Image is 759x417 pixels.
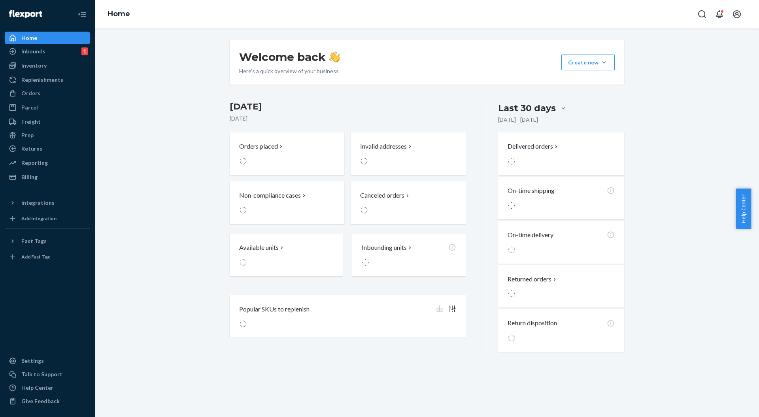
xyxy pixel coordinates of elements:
[561,55,615,70] button: Create new
[101,3,136,26] ol: breadcrumbs
[21,131,34,139] div: Prep
[239,50,340,64] h1: Welcome back
[21,104,38,111] div: Parcel
[21,357,44,365] div: Settings
[74,6,90,22] button: Close Navigation
[498,102,556,114] div: Last 30 days
[5,235,90,247] button: Fast Tags
[508,319,557,328] p: Return disposition
[21,173,38,181] div: Billing
[21,89,40,97] div: Orders
[5,87,90,100] a: Orders
[360,191,404,200] p: Canceled orders
[239,191,301,200] p: Non-compliance cases
[5,251,90,263] a: Add Fast Tag
[230,132,344,175] button: Orders placed
[5,196,90,209] button: Integrations
[508,186,555,195] p: On-time shipping
[5,142,90,155] a: Returns
[5,355,90,367] a: Settings
[81,47,88,55] div: 1
[21,145,42,153] div: Returns
[5,45,90,58] a: Inbounds1
[712,6,727,22] button: Open notifications
[360,142,407,151] p: Invalid addresses
[21,384,53,392] div: Help Center
[108,9,130,18] a: Home
[5,368,90,381] a: Talk to Support
[329,51,340,62] img: hand-wave emoji
[729,6,745,22] button: Open account menu
[5,32,90,44] a: Home
[21,199,55,207] div: Integrations
[21,253,50,260] div: Add Fast Tag
[5,212,90,225] a: Add Integration
[5,381,90,394] a: Help Center
[21,34,37,42] div: Home
[239,67,340,75] p: Here’s a quick overview of your business
[362,243,407,252] p: Inbounding units
[351,181,465,224] button: Canceled orders
[21,118,41,126] div: Freight
[508,275,558,284] button: Returned orders
[21,370,62,378] div: Talk to Support
[21,76,63,84] div: Replenishments
[5,74,90,86] a: Replenishments
[230,181,344,224] button: Non-compliance cases
[508,230,553,240] p: On-time delivery
[508,142,559,151] button: Delivered orders
[5,59,90,72] a: Inventory
[5,395,90,408] button: Give Feedback
[239,142,278,151] p: Orders placed
[21,397,60,405] div: Give Feedback
[21,215,57,222] div: Add Integration
[230,100,466,113] h3: [DATE]
[21,62,47,70] div: Inventory
[239,243,279,252] p: Available units
[694,6,710,22] button: Open Search Box
[21,47,45,55] div: Inbounds
[230,234,343,276] button: Available units
[5,171,90,183] a: Billing
[5,157,90,169] a: Reporting
[351,132,465,175] button: Invalid addresses
[736,189,751,229] button: Help Center
[352,234,465,276] button: Inbounding units
[230,115,466,123] p: [DATE]
[5,101,90,114] a: Parcel
[239,305,310,314] p: Popular SKUs to replenish
[21,159,48,167] div: Reporting
[21,237,47,245] div: Fast Tags
[9,10,42,18] img: Flexport logo
[5,129,90,142] a: Prep
[498,116,538,124] p: [DATE] - [DATE]
[5,115,90,128] a: Freight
